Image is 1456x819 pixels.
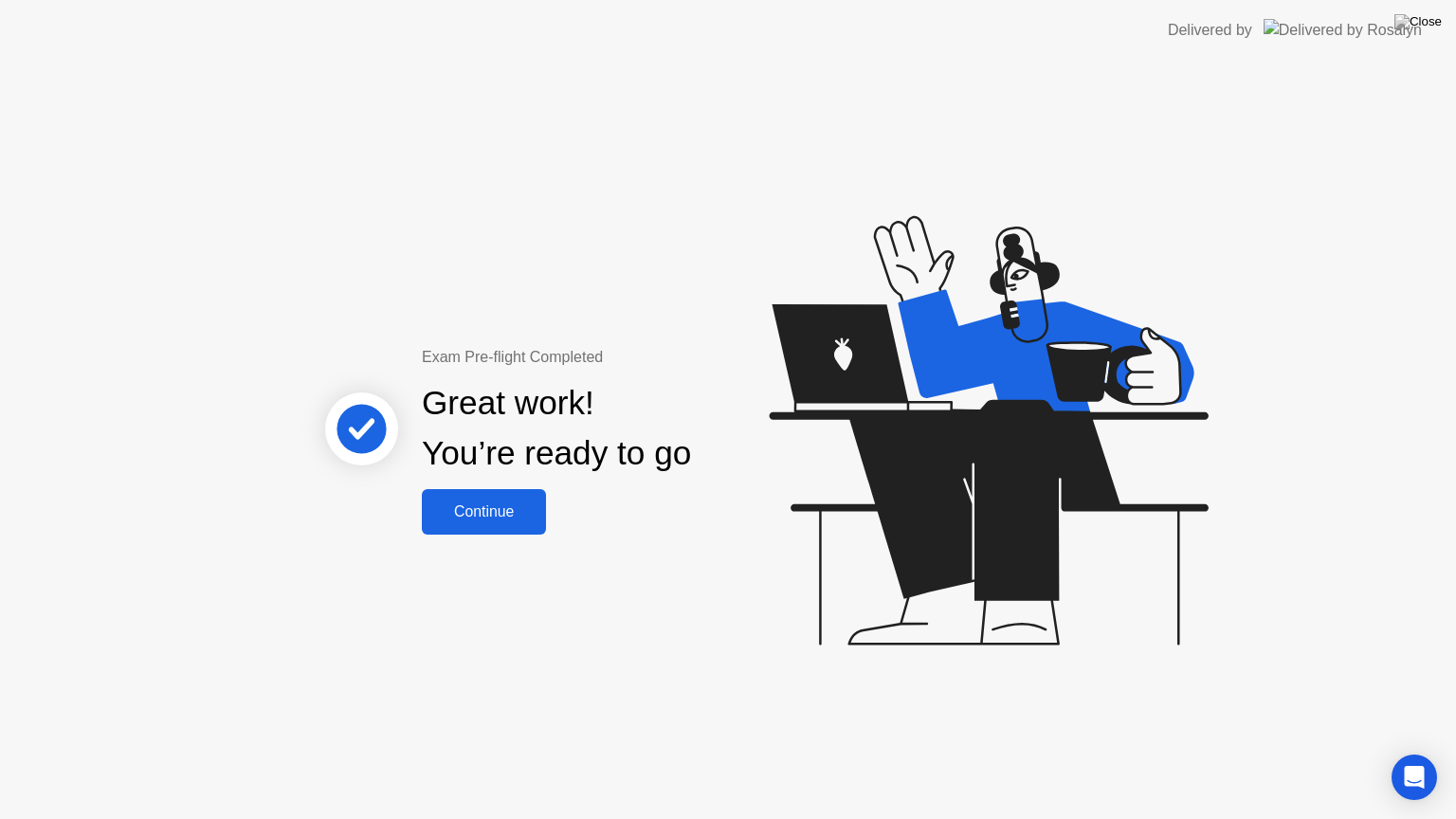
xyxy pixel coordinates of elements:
[422,346,813,369] div: Exam Pre-flight Completed
[1168,19,1252,42] div: Delivered by
[422,378,691,479] div: Great work! You’re ready to go
[428,503,540,520] div: Continue
[1394,14,1442,29] img: Close
[422,489,546,535] button: Continue
[1264,19,1422,41] img: Delivered by Rosalyn
[1392,755,1437,800] div: Open Intercom Messenger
